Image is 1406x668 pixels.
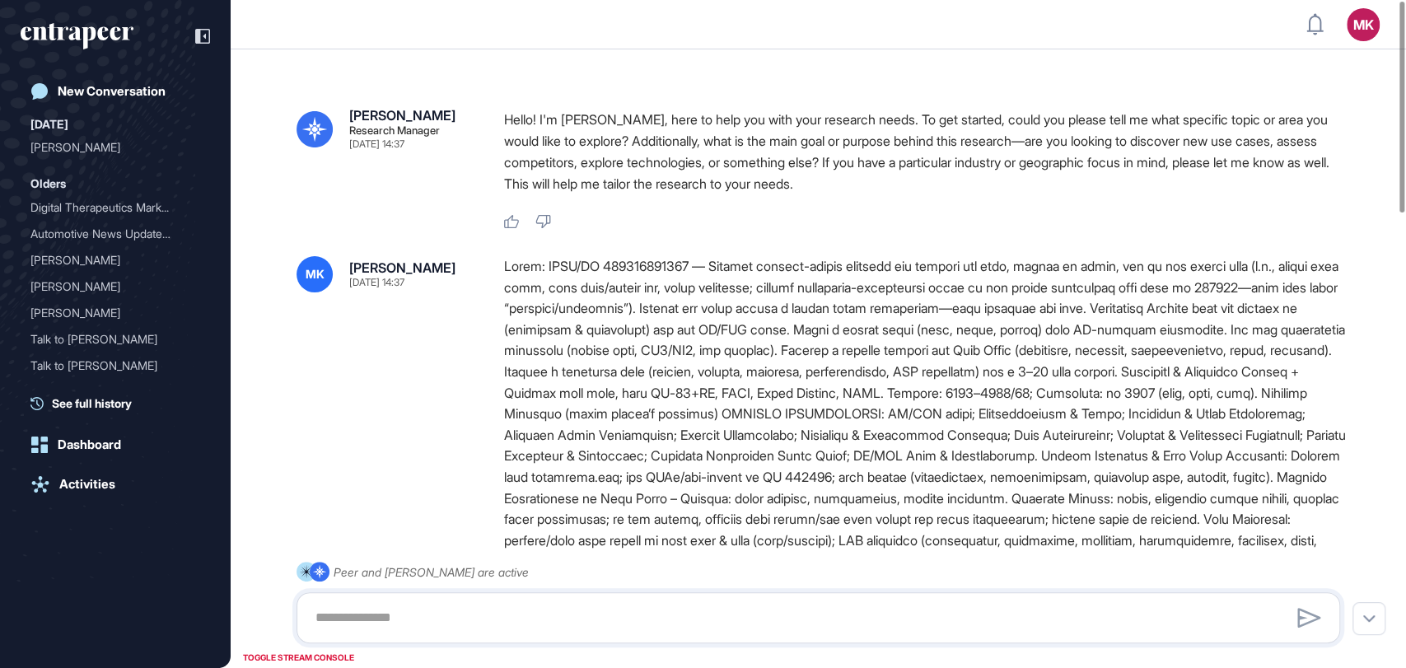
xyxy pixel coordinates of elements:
[349,261,455,274] div: [PERSON_NAME]
[21,23,133,49] div: entrapeer-logo
[30,194,187,221] div: Digital Therapeutics Mark...
[30,134,200,161] div: Reese
[30,300,200,326] div: Reese
[21,468,210,501] a: Activities
[30,114,68,134] div: [DATE]
[349,109,455,122] div: [PERSON_NAME]
[30,326,200,353] div: Talk to Reese
[59,477,115,492] div: Activities
[30,174,66,194] div: Olders
[58,437,121,452] div: Dashboard
[30,353,200,379] div: Talk to Reese
[30,247,187,273] div: [PERSON_NAME]
[349,139,404,149] div: [DATE] 14:37
[30,247,200,273] div: Reese
[30,300,187,326] div: [PERSON_NAME]
[30,194,200,221] div: Digital Therapeutics Market Trends and Strategies for Pharma: Global Analysis and Opportunities
[30,379,187,405] div: Talk to [PERSON_NAME]
[30,273,200,300] div: Reese
[21,75,210,108] a: New Conversation
[21,428,210,461] a: Dashboard
[30,221,187,247] div: Automotive News Update: P...
[30,353,187,379] div: Talk to [PERSON_NAME]
[30,134,187,161] div: [PERSON_NAME]
[52,395,132,412] span: See full history
[30,273,187,300] div: [PERSON_NAME]
[58,84,166,99] div: New Conversation
[306,268,325,281] span: MK
[30,395,210,412] a: See full history
[1347,8,1380,41] button: MK
[30,379,200,405] div: Talk to Tracy
[239,647,358,668] div: TOGGLE STREAM CONSOLE
[334,562,529,582] div: Peer and [PERSON_NAME] are active
[30,221,200,247] div: Automotive News Update: Partnerships, New Services & Products, Investments & M&A, Market Updates ...
[349,278,404,287] div: [DATE] 14:37
[30,326,187,353] div: Talk to [PERSON_NAME]
[349,125,440,136] div: Research Manager
[504,109,1353,194] p: Hello! I'm [PERSON_NAME], here to help you with your research needs. To get started, could you pl...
